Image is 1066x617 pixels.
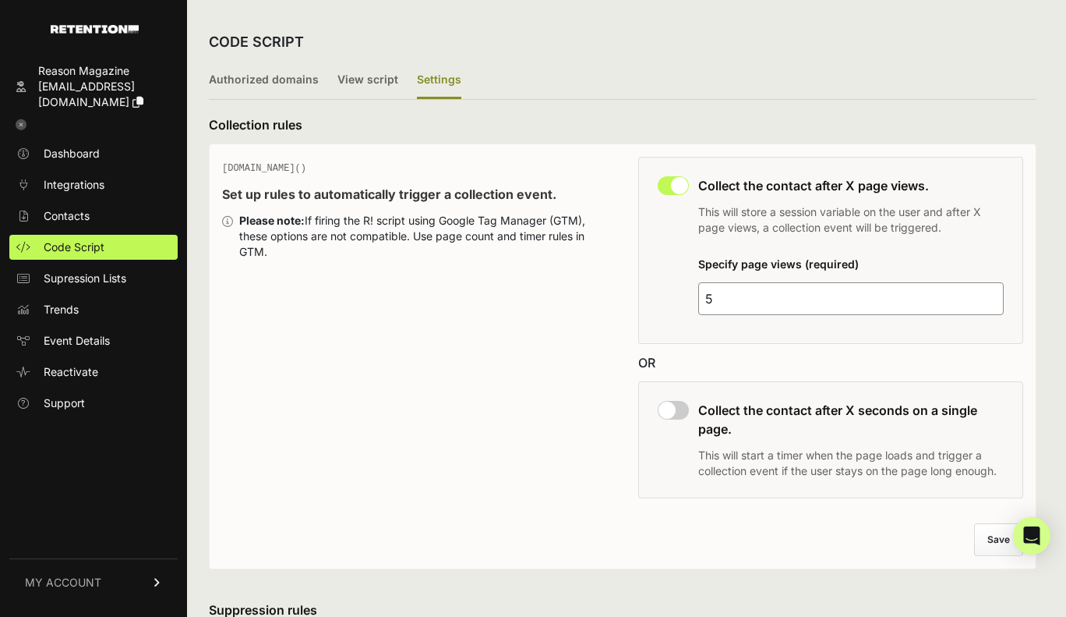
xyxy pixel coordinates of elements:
span: Code Script [44,239,104,255]
a: Code Script [9,235,178,260]
p: This will store a session variable on the user and after X page views, a collection event will be... [698,204,1004,236]
span: [EMAIL_ADDRESS][DOMAIN_NAME] [38,80,135,108]
p: This will start a timer when the page loads and trigger a collection event if the user stays on t... [698,448,1004,479]
span: Dashboard [44,146,100,161]
input: 4 [698,282,1004,315]
a: Reactivate [9,360,178,385]
span: Supression Lists [44,271,126,286]
div: OR [638,353,1023,372]
a: Event Details [9,328,178,353]
h2: CODE SCRIPT [209,31,304,53]
span: Contacts [44,208,90,224]
h3: Collect the contact after X seconds on a single page. [698,401,1004,438]
a: Contacts [9,204,178,229]
strong: Please note: [239,214,305,227]
a: Reason Magazine [EMAIL_ADDRESS][DOMAIN_NAME] [9,59,178,115]
h3: Collect the contact after X page views. [698,176,1004,195]
a: Integrations [9,172,178,197]
a: MY ACCOUNT [9,558,178,606]
strong: Set up rules to automatically trigger a collection event. [222,186,556,202]
button: Save [974,523,1023,556]
span: Support [44,395,85,411]
div: Reason Magazine [38,63,171,79]
label: Authorized domains [209,62,319,99]
a: Trends [9,297,178,322]
a: Supression Lists [9,266,178,291]
label: View script [337,62,398,99]
label: Specify page views (required) [698,257,859,271]
h3: Collection rules [209,115,1036,134]
img: Retention.com [51,25,139,34]
span: Reactivate [44,364,98,380]
div: If firing the R! script using Google Tag Manager (GTM), these options are not compatible. Use pag... [239,213,607,260]
span: Integrations [44,177,104,193]
span: MY ACCOUNT [25,575,101,590]
a: Support [9,391,178,416]
span: Event Details [44,333,110,349]
div: Open Intercom Messenger [1013,517,1050,555]
span: Trends [44,302,79,317]
span: [DOMAIN_NAME]() [222,163,306,174]
a: Dashboard [9,141,178,166]
label: Settings [417,62,461,99]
